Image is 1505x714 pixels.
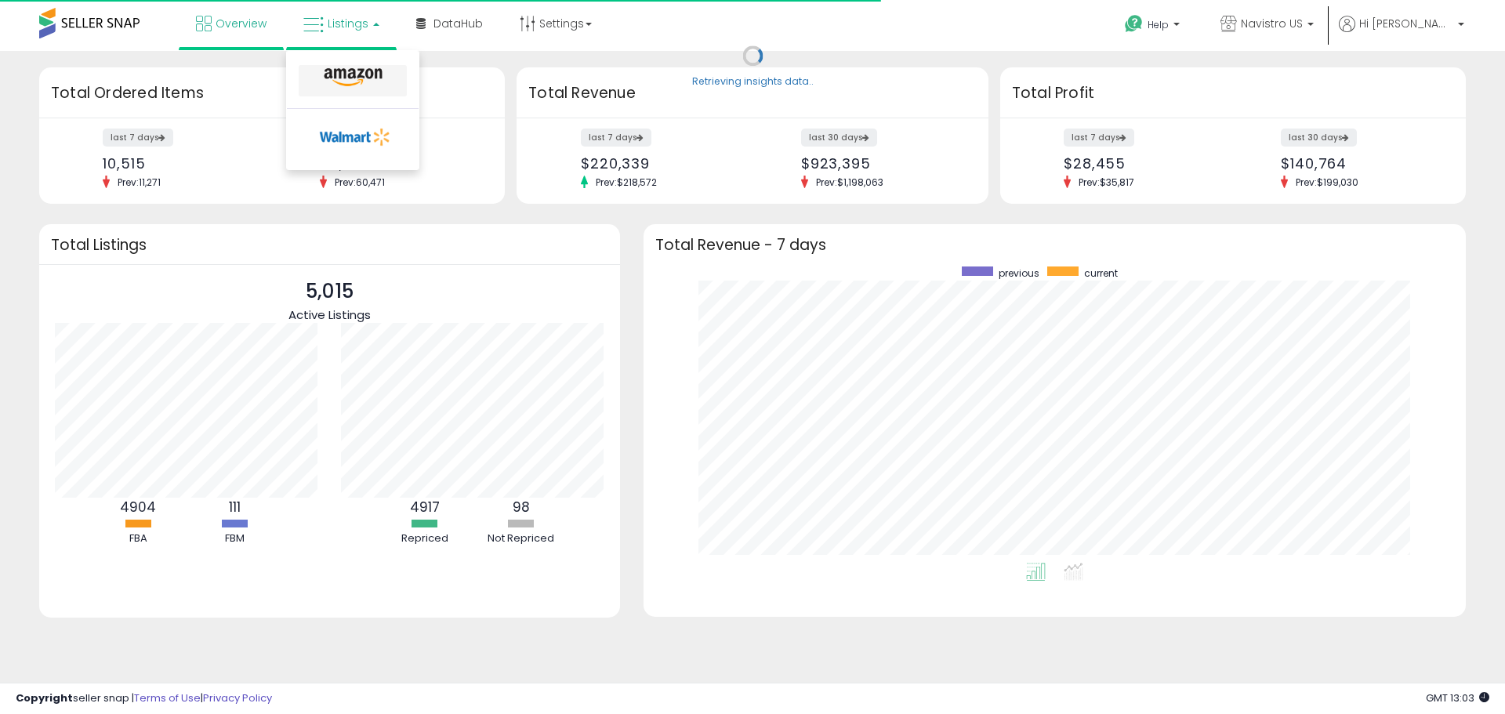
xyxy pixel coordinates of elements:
[51,239,608,251] h3: Total Listings
[16,690,73,705] strong: Copyright
[103,155,260,172] div: 10,515
[1241,16,1303,31] span: Navistro US
[581,129,651,147] label: last 7 days
[120,498,156,516] b: 4904
[410,498,440,516] b: 4917
[528,82,977,104] h3: Total Revenue
[999,266,1039,280] span: previous
[288,306,371,323] span: Active Listings
[103,129,173,147] label: last 7 days
[474,531,568,546] div: Not Repriced
[581,155,741,172] div: $220,339
[433,16,483,31] span: DataHub
[1112,2,1195,51] a: Help
[1339,16,1464,51] a: Hi [PERSON_NAME]
[808,176,891,189] span: Prev: $1,198,063
[203,690,272,705] a: Privacy Policy
[1288,176,1366,189] span: Prev: $199,030
[588,176,665,189] span: Prev: $218,572
[1124,14,1144,34] i: Get Help
[1064,129,1134,147] label: last 7 days
[378,531,472,546] div: Repriced
[1064,155,1221,172] div: $28,455
[692,75,814,89] div: Retrieving insights data..
[187,531,281,546] div: FBM
[229,498,241,516] b: 111
[16,691,272,706] div: seller snap | |
[801,129,877,147] label: last 30 days
[328,16,368,31] span: Listings
[327,176,393,189] span: Prev: 60,471
[320,155,477,172] div: 46,539
[1281,129,1357,147] label: last 30 days
[1084,266,1118,280] span: current
[1359,16,1453,31] span: Hi [PERSON_NAME]
[91,531,185,546] div: FBA
[110,176,169,189] span: Prev: 11,271
[288,277,371,306] p: 5,015
[51,82,493,104] h3: Total Ordered Items
[513,498,530,516] b: 98
[1426,690,1489,705] span: 2025-09-18 13:03 GMT
[801,155,961,172] div: $923,395
[1281,155,1438,172] div: $140,764
[1012,82,1454,104] h3: Total Profit
[1071,176,1142,189] span: Prev: $35,817
[134,690,201,705] a: Terms of Use
[1148,18,1169,31] span: Help
[655,239,1454,251] h3: Total Revenue - 7 days
[216,16,267,31] span: Overview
